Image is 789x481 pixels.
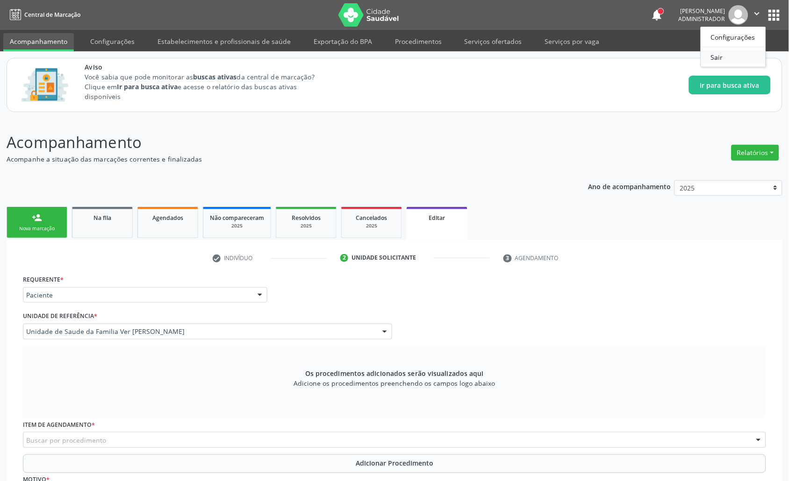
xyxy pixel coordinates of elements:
[729,5,748,25] img: img
[152,214,183,222] span: Agendados
[351,254,416,262] div: Unidade solicitante
[305,368,484,378] span: Os procedimentos adicionados serão visualizados aqui
[210,214,264,222] span: Não compareceram
[701,50,766,64] a: Sair
[193,72,237,81] strong: buscas ativas
[210,222,264,229] div: 2025
[294,378,495,388] span: Adicione os procedimentos preenchendo os campos logo abaixo
[151,33,297,50] a: Estabelecimentos e profissionais de saúde
[3,33,74,51] a: Acompanhamento
[23,273,64,287] label: Requerente
[356,459,433,468] span: Adicionar Procedimento
[307,33,379,50] a: Exportação do BPA
[85,62,332,72] span: Aviso
[18,64,72,106] img: Imagem de CalloutCard
[458,33,529,50] a: Serviços ofertados
[14,225,60,232] div: Nova marcação
[429,214,445,222] span: Editar
[679,7,725,15] div: [PERSON_NAME]
[701,27,766,67] ul: 
[340,254,349,262] div: 2
[292,214,321,222] span: Resolvidos
[356,214,387,222] span: Cancelados
[748,5,766,25] button: 
[26,290,248,300] span: Paciente
[7,7,80,22] a: Central de Marcação
[766,7,782,23] button: apps
[388,33,448,50] a: Procedimentos
[752,8,762,19] i: 
[117,82,178,91] strong: Ir para busca ativa
[26,327,373,336] span: Unidade de Saude da Familia Ver [PERSON_NAME]
[348,222,395,229] div: 2025
[85,72,332,101] p: Você sabia que pode monitorar as da central de marcação? Clique em e acesse o relatório das busca...
[23,454,766,473] button: Adicionar Procedimento
[84,33,141,50] a: Configurações
[700,80,760,90] span: Ir para busca ativa
[538,33,606,50] a: Serviços por vaga
[651,8,664,21] button: notifications
[732,145,779,161] button: Relatórios
[93,214,111,222] span: Na fila
[283,222,330,229] div: 2025
[32,212,42,223] div: person_add
[689,76,771,94] button: Ir para busca ativa
[7,154,550,164] p: Acompanhe a situação das marcações correntes e finalizadas
[23,418,95,432] label: Item de agendamento
[7,131,550,154] p: Acompanhamento
[588,180,671,192] p: Ano de acompanhamento
[701,30,766,43] a: Configurações
[24,11,80,19] span: Central de Marcação
[679,15,725,23] span: Administrador
[26,435,106,445] span: Buscar por procedimento
[23,309,97,324] label: Unidade de referência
